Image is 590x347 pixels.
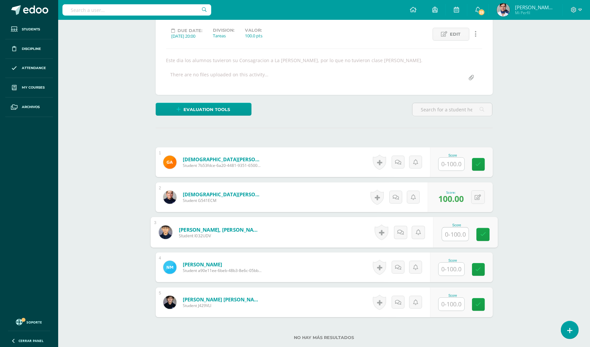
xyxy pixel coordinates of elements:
[22,46,41,52] span: Discipline
[22,104,40,110] span: Archivos
[442,223,472,227] div: Score
[5,59,53,78] a: Attendance
[183,296,262,303] a: [PERSON_NAME] [PERSON_NAME]
[497,3,510,17] img: 1792bf0c86e4e08ac94418cc7cb908c7.png
[156,335,493,340] label: No hay más resultados
[163,261,177,274] img: c9d2ed745367bc8a5e01f30d52d03d45.png
[5,97,53,117] a: Archivos
[171,71,269,84] div: There are no files uploaded on this activity…
[164,57,485,63] div: Este dia los alumnos tuvieron su Consagracion a La [PERSON_NAME], por lo que no tuvieron clase [P...
[19,338,44,343] span: Cerrar panel
[438,154,467,157] div: Score
[183,156,262,163] a: [DEMOGRAPHIC_DATA][PERSON_NAME]
[5,20,53,39] a: Students
[438,259,467,262] div: Score
[213,33,235,39] div: Tareas
[178,226,260,233] a: [PERSON_NAME], [PERSON_NAME]
[172,33,203,39] div: [DATE] 20:00
[515,4,555,11] span: [PERSON_NAME] [PERSON_NAME]
[439,298,464,311] input: 0-100.0
[183,198,262,203] span: Student G541ECM
[159,225,172,239] img: eb87bae0840cdbc69652774d2ba8cef5.png
[156,103,252,116] a: Evaluation tools
[183,268,262,273] span: Student a90e11ee-6beb-48b3-8e6c-05bb7922e5c8
[439,193,464,204] span: 100.00
[184,103,230,116] span: Evaluation tools
[439,263,464,276] input: 0-100.0
[163,296,177,309] img: 5063edb30abaa3882f5cd6023c30a6bf.png
[183,261,262,268] a: [PERSON_NAME]
[5,78,53,97] a: My courses
[8,317,50,326] a: Soporte
[245,33,263,39] div: 100.0 pts
[178,28,203,33] span: Due date:
[413,103,492,116] input: Search for a student here…
[163,191,177,204] img: a051cbb416d186d507c6173f0223b57f.png
[450,28,461,40] span: Edit
[245,28,263,33] label: Valor:
[62,4,211,16] input: Search a user…
[22,85,45,90] span: My courses
[27,320,42,325] span: Soporte
[22,27,40,32] span: Students
[183,303,262,308] span: Student J429VLI
[515,10,555,16] span: Mi Perfil
[213,28,235,33] label: Division:
[439,158,464,171] input: 0-100.0
[178,233,260,239] span: Student I032UDV
[183,191,262,198] a: [DEMOGRAPHIC_DATA][PERSON_NAME]
[478,9,485,16] span: 25
[442,228,468,241] input: 0-100.0
[183,163,262,168] span: Student 7b53fdce-6a20-4481-9351-6500ee31beee
[439,190,464,195] div: Score:
[5,39,53,59] a: Discipline
[163,156,177,169] img: 7933465c5e4b017c89a5789e6f3d0497.png
[22,65,46,71] span: Attendance
[438,294,467,297] div: Score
